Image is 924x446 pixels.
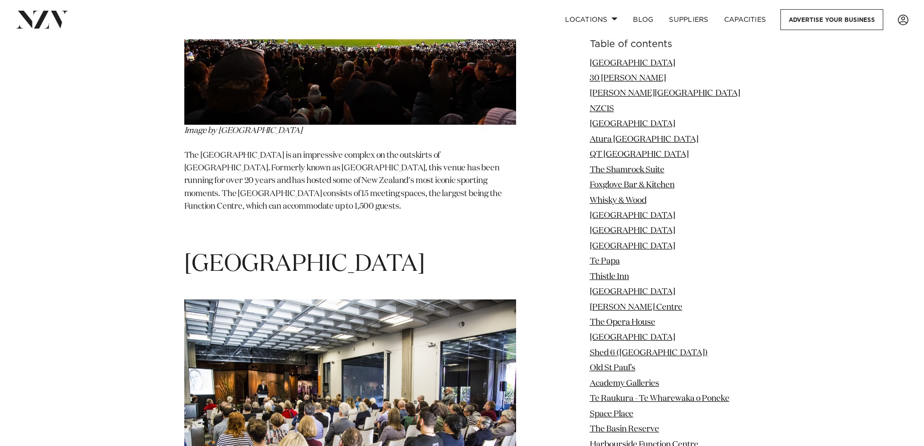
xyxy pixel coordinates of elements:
a: Academy Galleries [590,380,659,388]
a: The Shamrock Suite [590,166,665,174]
a: Advertise your business [780,9,883,30]
a: [GEOGRAPHIC_DATA] [590,334,675,342]
a: Foxglove Bar & Kitchen [590,182,675,190]
a: NZCIS [590,105,614,113]
a: Te Raukura - Te Wharewaka o Poneke [590,395,729,403]
a: Space Place [590,410,633,418]
a: SUPPLIERS [661,9,716,30]
a: [GEOGRAPHIC_DATA] [590,59,675,67]
a: Te Papa [590,258,620,266]
span: [GEOGRAPHIC_DATA] [184,253,425,276]
a: Whisky & Wood [590,197,647,205]
a: [GEOGRAPHIC_DATA] [590,242,675,250]
a: Capacities [716,9,774,30]
p: The [GEOGRAPHIC_DATA] is an impressive complex on the outskirts of [GEOGRAPHIC_DATA]. Formerly kn... [184,149,516,214]
img: nzv-logo.png [16,11,68,28]
a: [GEOGRAPHIC_DATA] [590,288,675,297]
a: 30 [PERSON_NAME] [590,74,666,83]
a: The Basin Reserve [590,426,659,434]
h6: Table of contents [590,39,740,50]
a: [GEOGRAPHIC_DATA] [590,120,675,129]
span: Image by [GEOGRAPHIC_DATA] [184,10,516,135]
a: Atura [GEOGRAPHIC_DATA] [590,135,698,144]
a: The Opera House [590,318,655,327]
a: [PERSON_NAME][GEOGRAPHIC_DATA] [590,90,740,98]
a: Old St Paul’s [590,364,635,373]
a: Shed 6 ([GEOGRAPHIC_DATA]) [590,349,708,357]
a: QT [GEOGRAPHIC_DATA] [590,151,689,159]
a: Locations [557,9,625,30]
a: Thistle Inn [590,273,629,281]
a: [GEOGRAPHIC_DATA] [590,227,675,235]
a: BLOG [625,9,661,30]
a: [PERSON_NAME] Centre [590,303,682,312]
a: [GEOGRAPHIC_DATA] [590,212,675,220]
